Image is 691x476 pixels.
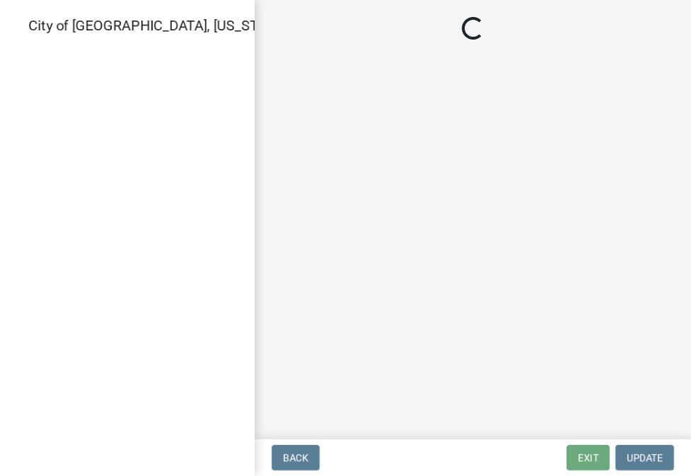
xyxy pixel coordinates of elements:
[272,445,320,470] button: Back
[567,445,610,470] button: Exit
[283,452,308,463] span: Back
[28,17,286,34] span: City of [GEOGRAPHIC_DATA], [US_STATE]
[627,452,663,463] span: Update
[615,445,674,470] button: Update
